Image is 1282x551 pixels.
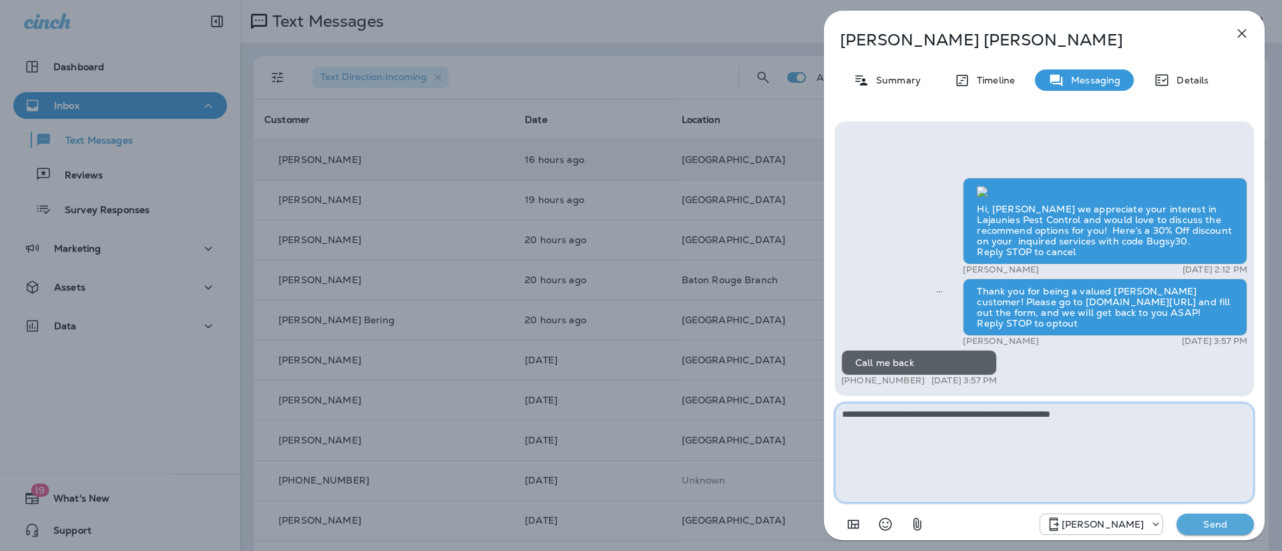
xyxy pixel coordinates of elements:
p: Timeline [970,75,1015,85]
button: Select an emoji [872,511,899,538]
p: Details [1170,75,1209,85]
p: [PHONE_NUMBER] [841,375,925,386]
div: Thank you for being a valued [PERSON_NAME] customer! Please go to [DOMAIN_NAME][URL] and fill out... [963,279,1247,336]
p: Summary [869,75,921,85]
div: Call me back [841,350,997,375]
img: twilio-download [977,186,988,197]
button: Add in a premade template [840,511,867,538]
div: Hi, [PERSON_NAME] we appreciate your interest in Lajaunies Pest Control and would love to discuss... [963,178,1247,264]
p: [PERSON_NAME] [963,336,1039,347]
div: +1 (504) 576-9603 [1040,516,1163,532]
p: Messaging [1064,75,1120,85]
p: [DATE] 2:12 PM [1183,264,1247,275]
p: [DATE] 3:57 PM [931,375,997,386]
span: Sent [936,285,943,297]
button: Send [1177,514,1254,535]
p: [DATE] 3:57 PM [1182,336,1247,347]
p: Send [1187,518,1243,530]
p: [PERSON_NAME] [963,264,1039,275]
p: [PERSON_NAME] [PERSON_NAME] [840,31,1205,49]
p: [PERSON_NAME] [1062,519,1144,530]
